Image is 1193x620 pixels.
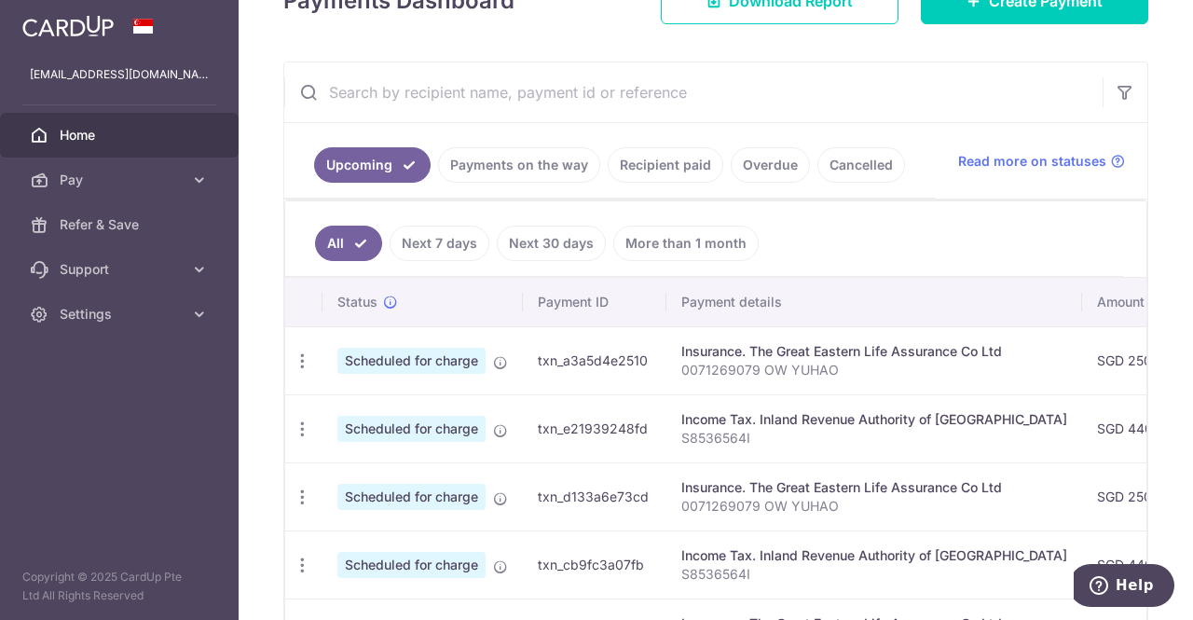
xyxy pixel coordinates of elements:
td: SGD 250.00 [1082,326,1187,394]
span: Scheduled for charge [337,416,486,442]
a: Read more on statuses [958,152,1125,171]
a: More than 1 month [613,226,759,261]
div: Insurance. The Great Eastern Life Assurance Co Ltd [681,478,1067,497]
span: Refer & Save [60,215,183,234]
p: [EMAIL_ADDRESS][DOMAIN_NAME] [30,65,209,84]
td: txn_cb9fc3a07fb [523,530,666,599]
div: Insurance. The Great Eastern Life Assurance Co Ltd [681,342,1067,361]
span: Pay [60,171,183,189]
p: S8536564I [681,429,1067,448]
a: Recipient paid [608,147,723,183]
div: Income Tax. Inland Revenue Authority of [GEOGRAPHIC_DATA] [681,410,1067,429]
span: Support [60,260,183,279]
span: Settings [60,305,183,324]
span: Scheduled for charge [337,484,486,510]
a: Upcoming [314,147,431,183]
td: SGD 250.00 [1082,462,1187,530]
td: txn_e21939248fd [523,394,666,462]
img: CardUp [22,15,114,37]
p: 0071269079 OW YUHAO [681,361,1067,379]
input: Search by recipient name, payment id or reference [284,62,1103,122]
span: Scheduled for charge [337,552,486,578]
td: SGD 440.54 [1082,394,1187,462]
td: txn_a3a5d4e2510 [523,326,666,394]
td: SGD 440.54 [1082,530,1187,599]
span: Status [337,293,377,311]
div: Income Tax. Inland Revenue Authority of [GEOGRAPHIC_DATA] [681,546,1067,565]
a: Next 30 days [497,226,606,261]
span: Read more on statuses [958,152,1106,171]
th: Payment details [666,278,1082,326]
p: S8536564I [681,565,1067,584]
a: Overdue [731,147,810,183]
span: Amount [1097,293,1145,311]
th: Payment ID [523,278,666,326]
span: Scheduled for charge [337,348,486,374]
a: Next 7 days [390,226,489,261]
iframe: Opens a widget where you can find more information [1074,564,1174,611]
p: 0071269079 OW YUHAO [681,497,1067,516]
a: Cancelled [817,147,905,183]
a: All [315,226,382,261]
a: Payments on the way [438,147,600,183]
td: txn_d133a6e73cd [523,462,666,530]
span: Home [60,126,183,145]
